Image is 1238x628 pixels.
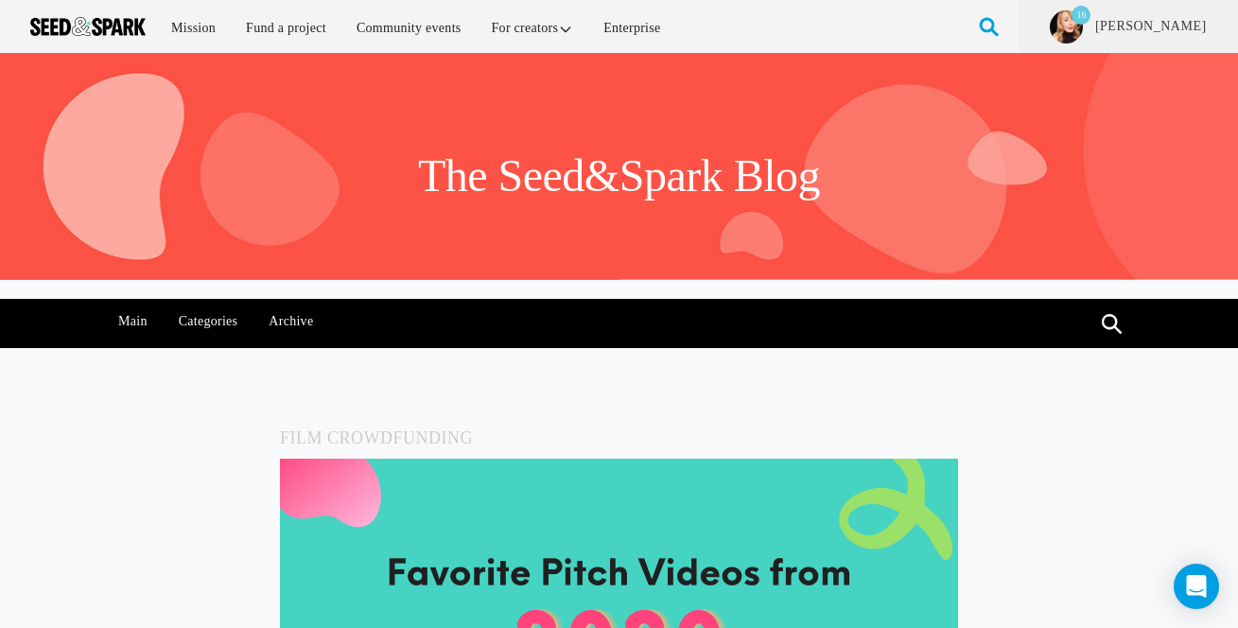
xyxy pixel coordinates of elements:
[343,8,475,48] a: Community events
[1174,564,1219,609] div: Open Intercom Messenger
[233,8,340,48] a: Fund a project
[109,299,158,344] a: Main
[280,424,958,452] h5: Film Crowdfunding
[590,8,673,48] a: Enterprise
[1072,6,1090,25] p: 16
[418,148,820,204] h1: The Seed&Spark Blog
[1093,17,1208,36] a: [PERSON_NAME]
[158,8,229,48] a: Mission
[30,17,146,36] img: Seed amp; Spark
[1050,10,1083,44] img: 9bca477974fd9e9f.jpg
[168,299,248,344] a: Categories
[479,8,587,48] a: For creators
[259,299,323,344] a: Archive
